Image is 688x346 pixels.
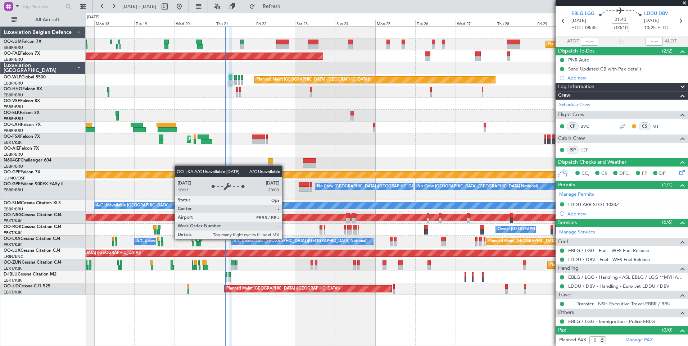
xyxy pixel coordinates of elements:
[4,140,22,145] a: EBKT/KJK
[215,20,255,26] div: Thu 21
[8,14,78,26] button: All Aircraft
[4,87,22,91] span: OO-HHO
[4,87,42,91] a: OO-HHOFalcon 8X
[246,1,289,12] button: Refresh
[4,111,40,115] a: OO-ELKFalcon 8X
[4,260,22,265] span: OO-ZUN
[644,24,656,32] span: 10:25
[4,213,22,217] span: OO-NSG
[581,170,589,177] span: CC,
[4,266,22,271] a: EBKT/KJK
[558,238,568,246] span: Fuel
[257,4,287,9] span: Refresh
[234,236,367,247] div: A/C Unavailable [GEOGRAPHIC_DATA] ([GEOGRAPHIC_DATA] National)
[559,191,594,198] a: Manage Permits
[4,128,23,133] a: EBBR/BRU
[662,326,673,334] span: (0/0)
[4,201,61,205] a: OO-SLMCessna Citation XLS
[4,237,60,241] a: OO-LXACessna Citation CJ4
[4,51,20,56] span: OO-FAE
[615,16,626,23] span: 01:40
[4,99,20,103] span: OO-VSF
[4,75,46,79] a: OO-WLPGlobal 5500
[4,111,20,115] span: OO-ELK
[568,256,650,263] a: LDDU / DBV - Fuel - WFS Fuel Release
[571,24,583,32] span: ETOT
[4,146,19,151] span: OO-AIE
[559,101,590,109] a: Schedule Crew
[4,75,21,79] span: OO-WLP
[4,249,21,253] span: OO-LUX
[558,219,577,227] span: Services
[558,135,585,143] span: Cabin Crew
[567,75,684,81] div: Add new
[585,24,597,32] span: 08:45
[4,237,21,241] span: OO-LXA
[4,284,50,288] a: OO-JIDCessna CJ1 525
[4,176,25,181] a: UUMO/OSF
[317,181,438,192] div: No Crew [GEOGRAPHIC_DATA] ([GEOGRAPHIC_DATA] National)
[558,91,570,100] span: Crew
[4,57,23,62] a: EBBR/BRU
[4,123,41,127] a: OO-LAHFalcon 7X
[558,264,579,273] span: Handling
[536,20,576,26] div: Fri 29
[375,20,416,26] div: Mon 25
[498,224,595,235] div: Owner [GEOGRAPHIC_DATA]-[GEOGRAPHIC_DATA]
[567,211,684,217] div: Add new
[639,122,651,130] div: CS
[580,147,597,153] a: CEF
[662,47,673,55] span: (2/2)
[4,213,62,217] a: OO-NSGCessna Citation CJ4
[4,278,22,283] a: EBKT/KJK
[568,301,670,307] a: --- - Transfer - NSH Executive Travel EBBR / BRU
[257,74,370,85] div: Planned Maint [GEOGRAPHIC_DATA] ([GEOGRAPHIC_DATA])
[558,326,566,334] span: Pax
[559,229,595,236] a: Manage Services
[4,81,23,86] a: EBBR/BRU
[568,57,589,63] div: PNR Auto
[295,20,335,26] div: Sat 23
[189,134,273,145] div: Planned Maint Kortrijk-[GEOGRAPHIC_DATA]
[226,283,340,294] div: Planned Maint [GEOGRAPHIC_DATA] ([GEOGRAPHIC_DATA])
[568,318,655,324] a: EBLG / LGG - Immigration - Police EBLG
[4,272,18,277] span: D-IBLU
[175,20,215,26] div: Wed 20
[568,274,684,280] a: EBLG / LGG - Handling - ASL EBLG / LGG **MYHANDLING**
[4,170,21,174] span: OO-GPP
[4,158,21,163] span: N604GF
[4,170,40,174] a: OO-GPPFalcon 7X
[4,104,23,110] a: EBBR/BRU
[580,123,597,129] a: BVC
[4,187,23,193] a: EBBR/BRU
[4,284,19,288] span: OO-JID
[4,152,23,157] a: EBBR/BRU
[4,254,23,259] a: LFSN/ENC
[665,38,676,45] span: ALDT
[136,236,270,247] div: A/C Unavailable [GEOGRAPHIC_DATA] ([GEOGRAPHIC_DATA] National)
[4,201,21,205] span: OO-SLM
[4,116,23,122] a: EBBR/BRU
[4,123,21,127] span: OO-LAH
[417,181,538,192] div: No Crew [GEOGRAPHIC_DATA] ([GEOGRAPHIC_DATA] National)
[87,14,99,21] div: [DATE]
[4,260,62,265] a: OO-ZUNCessna Citation CJ4
[4,182,63,186] a: OO-GPEFalcon 900EX EASy II
[652,123,669,129] a: MTT
[488,236,619,247] div: Planned Maint [GEOGRAPHIC_DATA] ([GEOGRAPHIC_DATA] National)
[134,20,175,26] div: Tue 19
[4,272,56,277] a: D-IBLUCessna Citation M2
[657,24,669,32] span: ELDT
[4,99,40,103] a: OO-VSFFalcon 8X
[548,39,678,50] div: Planned Maint [GEOGRAPHIC_DATA] ([GEOGRAPHIC_DATA] National)
[662,218,673,226] span: (6/6)
[4,225,62,229] a: OO-ROKCessna Citation CJ4
[4,230,22,236] a: EBKT/KJK
[4,92,23,98] a: EBBR/BRU
[567,38,579,45] span: ATOT
[568,66,642,72] div: Send Updated CB with Pax details
[4,158,51,163] a: N604GFChallenger 604
[4,182,21,186] span: OO-GPE
[568,201,619,208] div: LDDU ARR SLOT 1030Z
[625,337,653,344] a: Manage PAX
